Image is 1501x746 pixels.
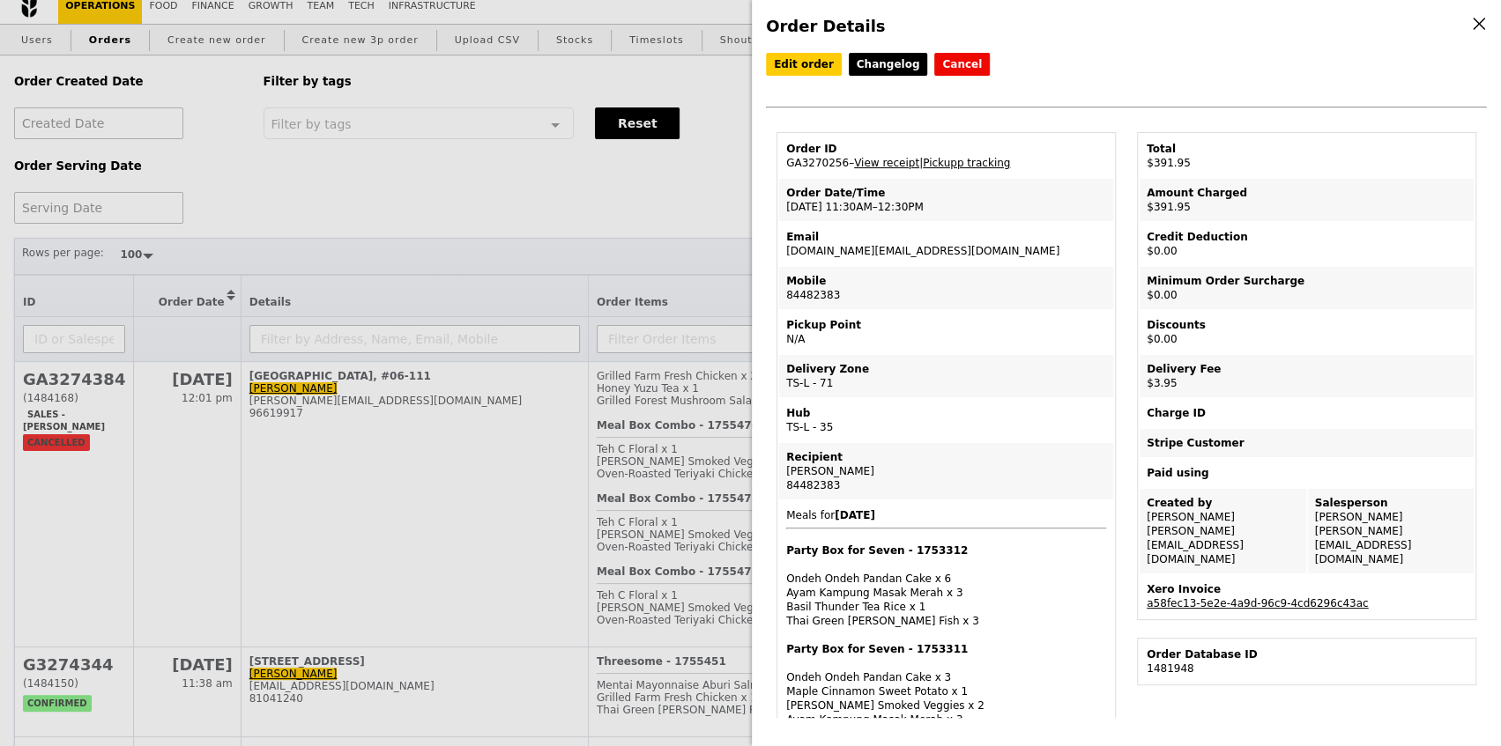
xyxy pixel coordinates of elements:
div: Hub [786,406,1106,420]
a: Edit order [766,53,842,76]
span: | [919,157,1010,169]
h4: Party Box for Seven - 1753311 [786,642,1106,656]
a: a58fec13-5e2e-4a9d-96c9-4cd6296c43ac [1147,597,1368,609]
td: $0.00 [1140,267,1474,309]
td: 1481948 [1140,640,1474,683]
a: Changelog [849,53,928,76]
span: – [849,157,854,169]
div: Salesperson [1315,496,1468,510]
a: View receipt [854,157,919,169]
td: N/A [779,311,1113,353]
div: Credit Deduction [1147,230,1467,244]
a: Pickupp tracking [923,157,1010,169]
b: [DATE] [835,509,875,521]
td: [DATE] 11:30AM–12:30PM [779,179,1113,221]
td: TS-L - 71 [779,355,1113,397]
td: 84482383 [779,267,1113,309]
div: Order Database ID [1147,647,1467,661]
td: TS-L - 35 [779,399,1113,441]
div: 84482383 [786,478,1106,492]
td: $391.95 [1140,135,1474,177]
div: Stripe Customer [1147,436,1467,450]
div: Pickup Point [786,318,1106,332]
div: Total [1147,142,1467,156]
div: Delivery Zone [786,362,1106,376]
button: Cancel [934,53,990,76]
div: Xero Invoice [1147,582,1467,596]
div: Email [786,230,1106,244]
td: $0.00 [1140,223,1474,265]
span: Order Details [766,17,885,35]
div: Charge ID [1147,406,1467,420]
td: [DOMAIN_NAME][EMAIL_ADDRESS][DOMAIN_NAME] [779,223,1113,265]
div: Ondeh Ondeh Pandan Cake x 6 Ayam Kampung Masak Merah x 3 Basil Thunder Tea Rice x 1 Thai Green [P... [786,543,1106,628]
div: Amount Charged [1147,186,1467,200]
div: Minimum Order Surcharge [1147,274,1467,288]
h4: Party Box for Seven - 1753312 [786,543,1106,558]
div: Created by [1147,496,1299,510]
td: $391.95 [1140,179,1474,221]
td: $3.95 [1140,355,1474,397]
div: Paid using [1147,466,1467,480]
div: [PERSON_NAME] [786,464,1106,478]
td: [PERSON_NAME] [PERSON_NAME][EMAIL_ADDRESS][DOMAIN_NAME] [1140,489,1306,573]
div: Order ID [786,142,1106,156]
td: $0.00 [1140,311,1474,353]
div: Delivery Fee [1147,362,1467,376]
td: [PERSON_NAME] [PERSON_NAME][EMAIL_ADDRESS][DOMAIN_NAME] [1308,489,1475,573]
div: Recipient [786,450,1106,464]
div: Discounts [1147,318,1467,332]
td: GA3270256 [779,135,1113,177]
div: Mobile [786,274,1106,288]
div: Order Date/Time [786,186,1106,200]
